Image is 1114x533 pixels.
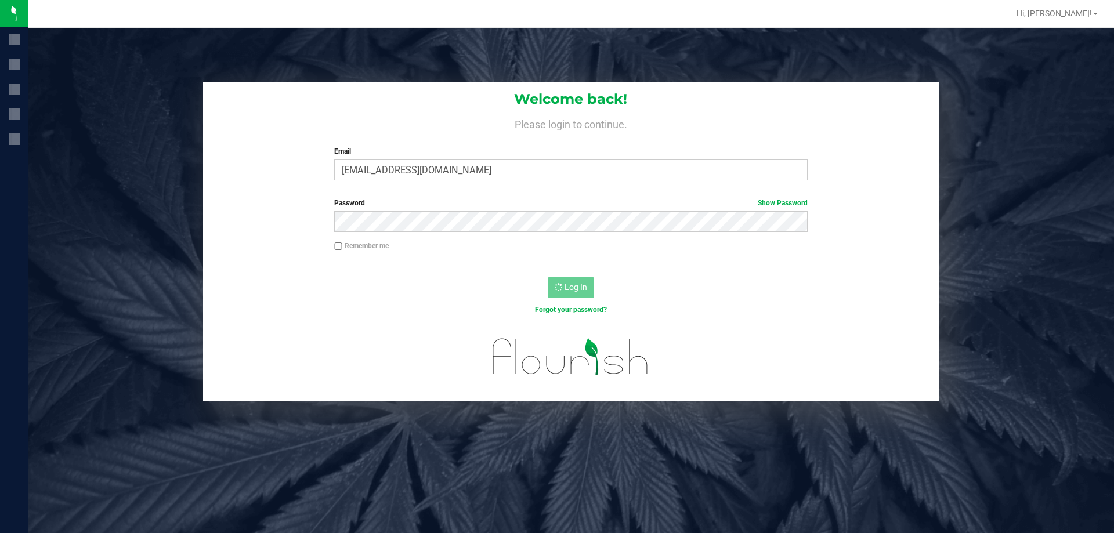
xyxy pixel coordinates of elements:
[203,92,939,107] h1: Welcome back!
[565,282,587,292] span: Log In
[479,327,663,386] img: flourish_logo.svg
[334,242,342,251] input: Remember me
[535,306,607,314] a: Forgot your password?
[203,116,939,130] h4: Please login to continue.
[758,199,808,207] a: Show Password
[334,199,365,207] span: Password
[1017,9,1092,18] span: Hi, [PERSON_NAME]!
[334,241,389,251] label: Remember me
[334,146,807,157] label: Email
[548,277,594,298] button: Log In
